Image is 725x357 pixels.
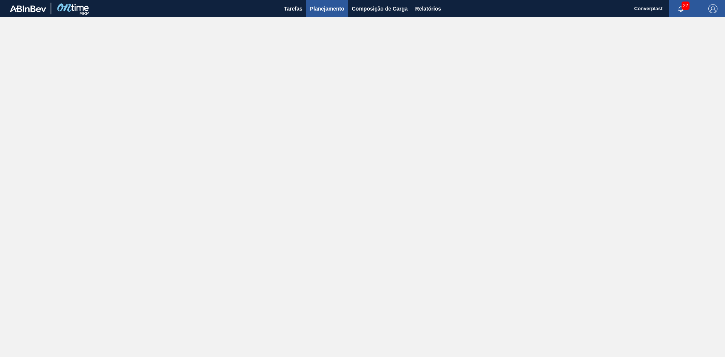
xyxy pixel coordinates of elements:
[352,4,408,13] span: Composição de Carga
[682,2,690,10] span: 22
[284,4,302,13] span: Tarefas
[10,5,46,12] img: TNhmsLtSVTkK8tSr43FrP2fwEKptu5GPRR3wAAAABJRU5ErkJggg==
[708,4,717,13] img: Logout
[669,3,693,14] button: Notificações
[415,4,441,13] span: Relatórios
[310,4,344,13] span: Planejamento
